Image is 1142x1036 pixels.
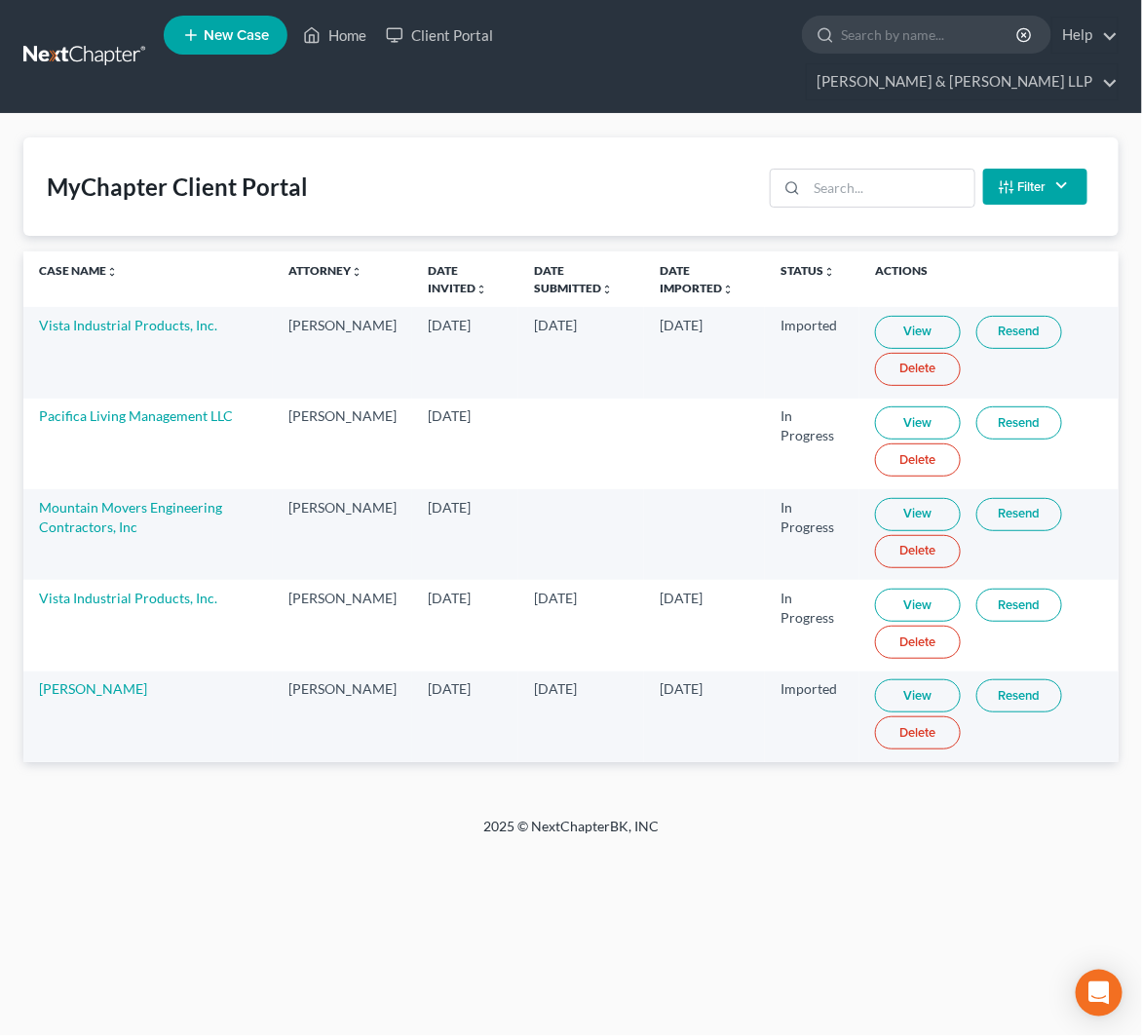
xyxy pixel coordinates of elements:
a: Resend [976,498,1062,531]
td: [PERSON_NAME] [273,671,412,762]
a: Resend [976,679,1062,712]
td: Imported [765,671,859,762]
td: [PERSON_NAME] [273,399,412,489]
i: unfold_more [476,284,487,295]
input: Search by name... [841,17,1019,53]
a: Delete [875,443,961,477]
a: Pacifica Living Management LLC [39,407,233,424]
a: Resend [976,589,1062,622]
a: Help [1052,18,1118,53]
a: Resend [976,406,1062,440]
a: View [875,589,961,622]
td: In Progress [765,580,859,671]
a: Delete [875,353,961,386]
th: Actions [859,251,1119,307]
span: [DATE] [660,680,703,697]
div: Open Intercom Messenger [1076,970,1123,1017]
a: [PERSON_NAME] & [PERSON_NAME] LLP [807,64,1118,99]
div: 2025 © NextChapterBK, INC [103,817,1039,852]
a: Date Invitedunfold_more [428,263,487,294]
a: Vista Industrial Products, Inc. [39,590,217,606]
a: Delete [875,716,961,749]
a: Delete [875,626,961,659]
td: [PERSON_NAME] [273,580,412,671]
td: Imported [765,307,859,398]
span: [DATE] [660,590,703,606]
i: unfold_more [106,266,118,278]
span: [DATE] [428,407,471,424]
a: Statusunfold_more [780,263,835,278]
span: [DATE] [534,680,577,697]
button: Filter [983,169,1087,205]
span: New Case [204,28,269,43]
a: View [875,316,961,349]
i: unfold_more [601,284,613,295]
i: unfold_more [823,266,835,278]
td: In Progress [765,399,859,489]
span: [DATE] [428,680,471,697]
span: [DATE] [428,499,471,516]
div: MyChapter Client Portal [47,172,308,203]
input: Search... [807,170,973,207]
a: Attorneyunfold_more [288,263,362,278]
a: View [875,498,961,531]
td: In Progress [765,489,859,580]
a: Home [293,18,376,53]
td: [PERSON_NAME] [273,489,412,580]
a: View [875,406,961,440]
a: Client Portal [376,18,503,53]
i: unfold_more [722,284,734,295]
a: View [875,679,961,712]
a: [PERSON_NAME] [39,680,147,697]
a: Case Nameunfold_more [39,263,118,278]
span: [DATE] [428,317,471,333]
a: Date Importedunfold_more [660,263,734,294]
span: [DATE] [534,590,577,606]
a: Mountain Movers Engineering Contractors, Inc [39,499,222,535]
a: Date Submittedunfold_more [534,263,613,294]
span: [DATE] [660,317,703,333]
span: [DATE] [534,317,577,333]
a: Resend [976,316,1062,349]
a: Delete [875,535,961,568]
a: Vista Industrial Products, Inc. [39,317,217,333]
td: [PERSON_NAME] [273,307,412,398]
span: [DATE] [428,590,471,606]
i: unfold_more [351,266,362,278]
